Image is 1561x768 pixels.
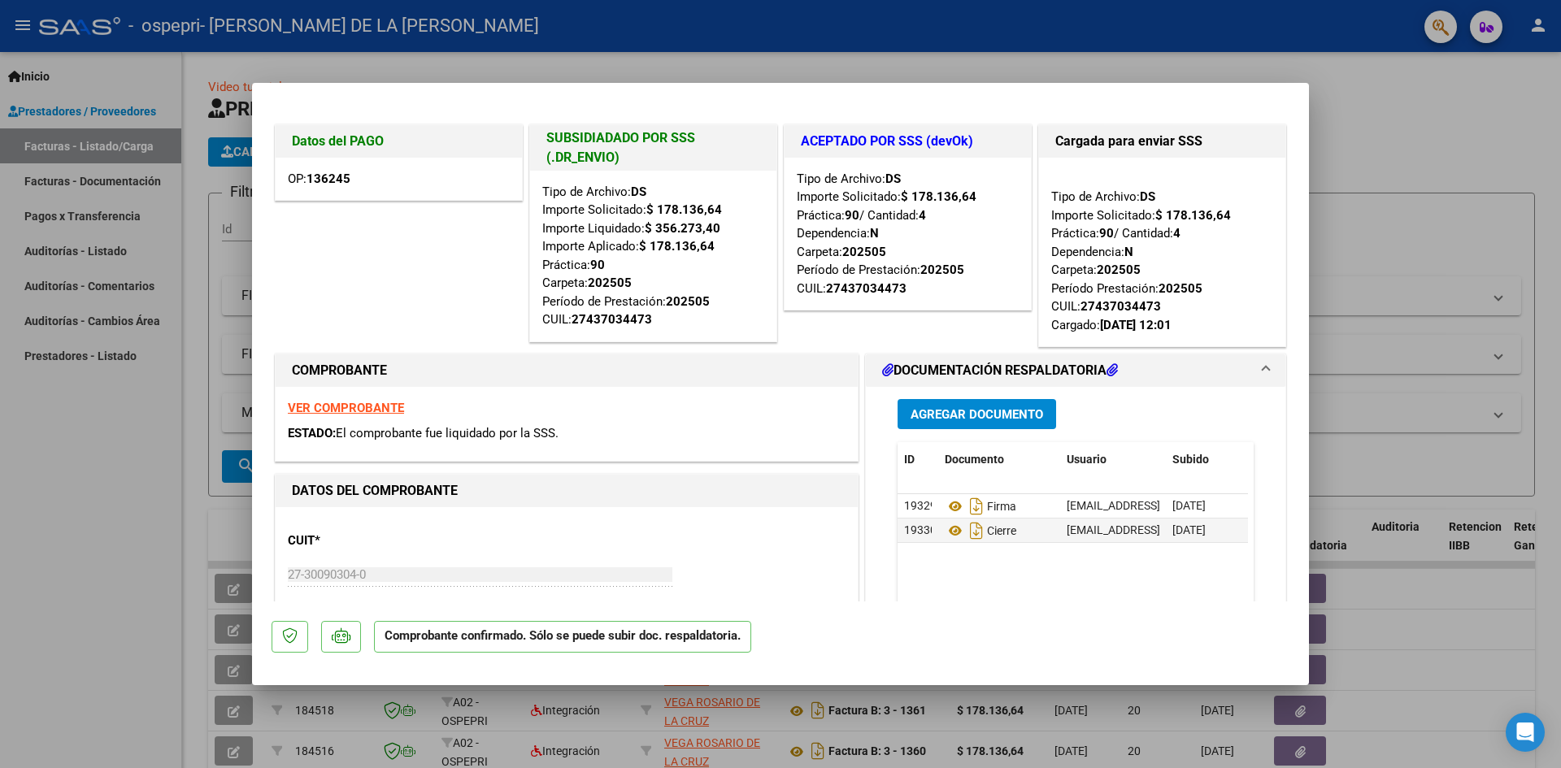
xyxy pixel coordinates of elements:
strong: 202505 [1097,263,1141,277]
strong: 90 [845,208,859,223]
h1: ACEPTADO POR SSS (devOk) [801,132,1015,151]
a: VER COMPROBANTE [288,401,404,415]
datatable-header-cell: Subido [1166,442,1247,477]
strong: 4 [919,208,926,223]
div: DOCUMENTACIÓN RESPALDATORIA [866,387,1285,724]
strong: $ 178.136,64 [646,202,722,217]
strong: $ 178.136,64 [901,189,976,204]
strong: 90 [1099,226,1114,241]
span: Documento [945,453,1004,466]
div: 27437034473 [826,280,907,298]
span: [EMAIL_ADDRESS][DOMAIN_NAME] - [PERSON_NAME] [1067,523,1342,536]
datatable-header-cell: ID [898,442,938,477]
strong: DS [885,171,901,186]
span: OP: [288,171,350,186]
span: 19330 [904,523,937,536]
strong: COMPROBANTE [292,362,387,378]
strong: 202505 [588,276,632,290]
span: 19329 [904,499,937,512]
i: Descargar documento [966,493,987,519]
strong: 202505 [920,263,964,277]
strong: 136245 [307,171,350,186]
div: 27437034473 [1081,297,1161,316]
span: Subido [1172,453,1209,466]
strong: $ 178.136,64 [639,239,715,254]
strong: [DATE] 12:01 [1100,318,1172,332]
strong: DATOS DEL COMPROBANTE [292,483,458,498]
div: Tipo de Archivo: Importe Solicitado: Práctica: / Cantidad: Dependencia: Carpeta: Período Prestaci... [1051,170,1273,335]
div: Open Intercom Messenger [1506,713,1545,752]
span: [DATE] [1172,523,1206,536]
datatable-header-cell: Documento [938,442,1060,477]
span: El comprobante fue liquidado por la SSS. [336,426,559,440]
datatable-header-cell: Acción [1247,442,1328,477]
i: Descargar documento [966,518,987,544]
strong: DS [1140,189,1155,204]
strong: 90 [590,258,605,272]
p: Comprobante confirmado. Sólo se puede subir doc. respaldatoria. [374,621,751,653]
strong: 4 [1173,226,1181,241]
h1: Datos del PAGO [292,132,506,151]
span: ESTADO: [288,426,336,440]
button: Agregar Documento [898,399,1056,429]
div: Tipo de Archivo: Importe Solicitado: Práctica: / Cantidad: Dependencia: Carpeta: Período de Prest... [797,170,1019,298]
strong: N [870,226,879,241]
datatable-header-cell: Usuario [1060,442,1166,477]
h1: Cargada para enviar SSS [1055,132,1269,151]
span: Usuario [1067,453,1107,466]
span: ID [904,453,915,466]
strong: N [1124,245,1133,259]
span: [DATE] [1172,499,1206,512]
p: CUIT [288,532,455,550]
strong: $ 356.273,40 [645,221,720,236]
h1: SUBSIDIADADO POR SSS (.DR_ENVIO) [546,128,760,167]
span: Cierre [945,524,1016,537]
span: Firma [945,500,1016,513]
strong: DS [631,184,646,199]
h1: DOCUMENTACIÓN RESPALDATORIA [882,361,1118,380]
strong: $ 178.136,64 [1155,208,1231,223]
strong: 202505 [1159,281,1202,296]
div: Tipo de Archivo: Importe Solicitado: Importe Liquidado: Importe Aplicado: Práctica: Carpeta: Perí... [542,183,764,329]
strong: 202505 [842,245,886,259]
strong: 202505 [666,294,710,309]
span: [EMAIL_ADDRESS][DOMAIN_NAME] - [PERSON_NAME] [1067,499,1342,512]
span: Agregar Documento [911,407,1043,422]
div: 27437034473 [572,310,652,329]
mat-expansion-panel-header: DOCUMENTACIÓN RESPALDATORIA [866,354,1285,387]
